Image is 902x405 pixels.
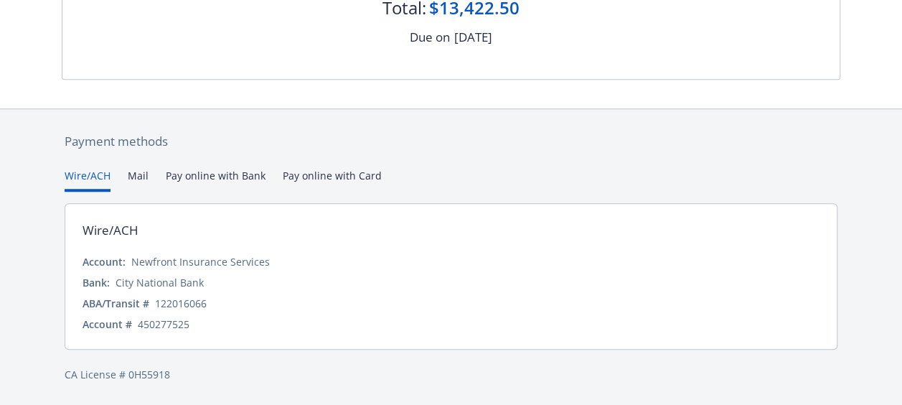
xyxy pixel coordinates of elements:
[116,275,204,290] div: City National Bank
[138,317,189,332] div: 450277525
[83,296,149,311] div: ABA/Transit #
[83,221,138,240] div: Wire/ACH
[128,168,149,192] button: Mail
[131,254,270,269] div: Newfront Insurance Services
[65,132,837,151] div: Payment methods
[83,275,110,290] div: Bank:
[83,254,126,269] div: Account:
[83,317,132,332] div: Account #
[410,28,450,47] div: Due on
[155,296,207,311] div: 122016066
[166,168,266,192] button: Pay online with Bank
[283,168,382,192] button: Pay online with Card
[454,28,492,47] div: [DATE]
[65,168,111,192] button: Wire/ACH
[65,367,837,382] div: CA License # 0H55918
